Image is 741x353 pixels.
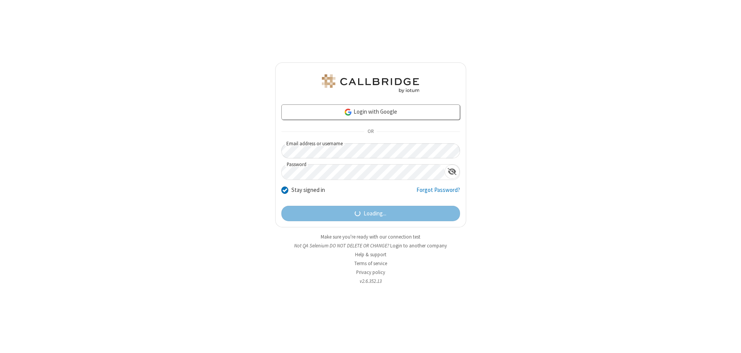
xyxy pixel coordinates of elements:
span: Loading... [364,209,386,218]
a: Forgot Password? [416,186,460,200]
iframe: Chat [722,333,735,348]
input: Email address or username [281,143,460,158]
img: QA Selenium DO NOT DELETE OR CHANGE [320,74,421,93]
a: Make sure you're ready with our connection test [321,234,420,240]
a: Terms of service [354,260,387,267]
label: Stay signed in [291,186,325,195]
button: Loading... [281,206,460,221]
input: Password [282,165,445,180]
a: Help & support [355,251,386,258]
a: Privacy policy [356,269,385,276]
img: google-icon.png [344,108,352,116]
li: Not QA Selenium DO NOT DELETE OR CHANGE? [275,242,466,249]
div: Show password [445,165,460,179]
li: v2.6.352.13 [275,277,466,285]
span: OR [364,126,377,137]
button: Login to another company [390,242,447,249]
a: Login with Google [281,104,460,120]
